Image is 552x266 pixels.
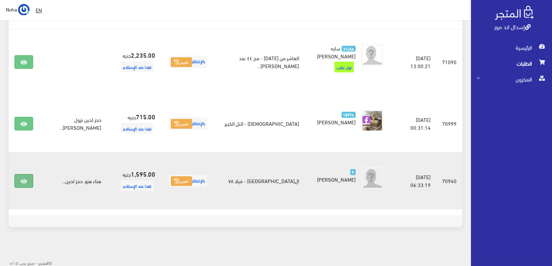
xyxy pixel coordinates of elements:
span: نقدا عند الإستلام [121,180,153,191]
span: بالإنتظار [169,175,207,187]
img: avatar.png [361,167,383,189]
span: [PERSON_NAME] [317,174,356,184]
img: avatar.png [361,44,383,66]
td: [DATE] 00:31:14 [395,95,437,152]
img: . [495,6,534,20]
span: بالإنتظار [169,56,207,68]
td: جنيه [107,29,161,95]
strong: 2,235.00 [131,50,155,59]
td: العاشر من [DATE] - مج ٤٤ عند [PERSON_NAME]... [215,29,305,95]
span: 18974 [342,112,356,118]
a: 9 [PERSON_NAME] [316,167,356,183]
span: Noha [6,5,17,14]
a: المخزون [471,71,552,87]
span: 9 [350,169,356,175]
a: الطلبات [471,56,552,71]
td: جنيه [107,95,161,152]
span: [PERSON_NAME] [317,117,356,127]
td: حجز لحين نزول [PERSON_NAME]... [39,95,107,152]
a: 18974 [PERSON_NAME] [316,110,356,126]
span: نقدا عند الإستلام [121,61,153,72]
button: تغيير [171,119,192,129]
span: ساره [PERSON_NAME] [317,43,356,61]
span: اول طلب [334,62,354,72]
u: EN [36,5,42,14]
a: EN [33,4,45,17]
td: 71090 [436,29,462,95]
strong: المتجر [39,260,49,266]
strong: 715.00 [136,112,155,121]
td: ال[GEOGRAPHIC_DATA] - فيلا ٧٨ [215,152,305,209]
span: المخزون [477,71,546,87]
td: هناء هنو. حجز لحين... [39,152,107,209]
a: 31266 ساره [PERSON_NAME] [316,44,356,60]
span: الطلبات [477,56,546,71]
span: الرئيسية [477,40,546,56]
td: جنيه [107,152,161,209]
span: 31266 [342,46,356,52]
img: ... [18,4,30,15]
strong: 1,595.00 [131,169,155,178]
a: الرئيسية [471,40,552,56]
img: picture [361,110,383,132]
td: [DATE] 06:33:19 [395,152,437,209]
td: 70940 [436,152,462,209]
a: ... Noha [6,4,30,15]
a: إسدال اند مور [494,21,531,32]
button: تغيير [171,57,192,67]
button: تغيير [171,176,192,186]
td: 70999 [436,95,462,152]
span: نقدا عند الإستلام [121,123,153,134]
span: بالإنتظار [169,118,207,130]
td: [DEMOGRAPHIC_DATA] - التل الكبير [215,95,305,152]
td: [DATE] 13:00:21 [395,29,437,95]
